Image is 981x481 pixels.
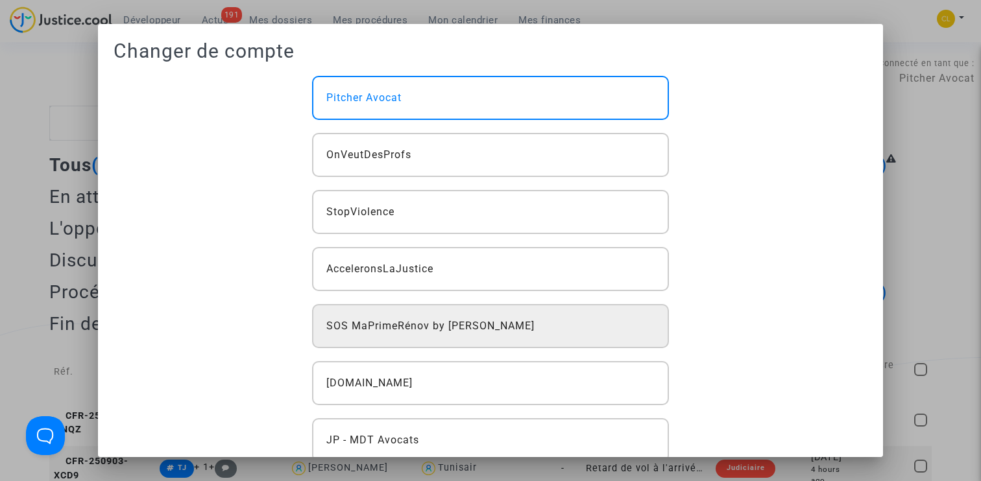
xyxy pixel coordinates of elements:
[326,261,433,277] span: AcceleronsLaJustice
[114,40,867,63] h1: Changer de compte
[26,416,65,455] iframe: Help Scout Beacon - Open
[326,90,402,106] span: Pitcher Avocat
[326,375,413,391] span: [DOMAIN_NAME]
[326,147,411,163] span: OnVeutDesProfs
[326,204,394,220] span: StopViolence
[326,318,535,334] span: SOS MaPrimeRénov by [PERSON_NAME]
[326,432,419,448] span: JP - MDT Avocats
